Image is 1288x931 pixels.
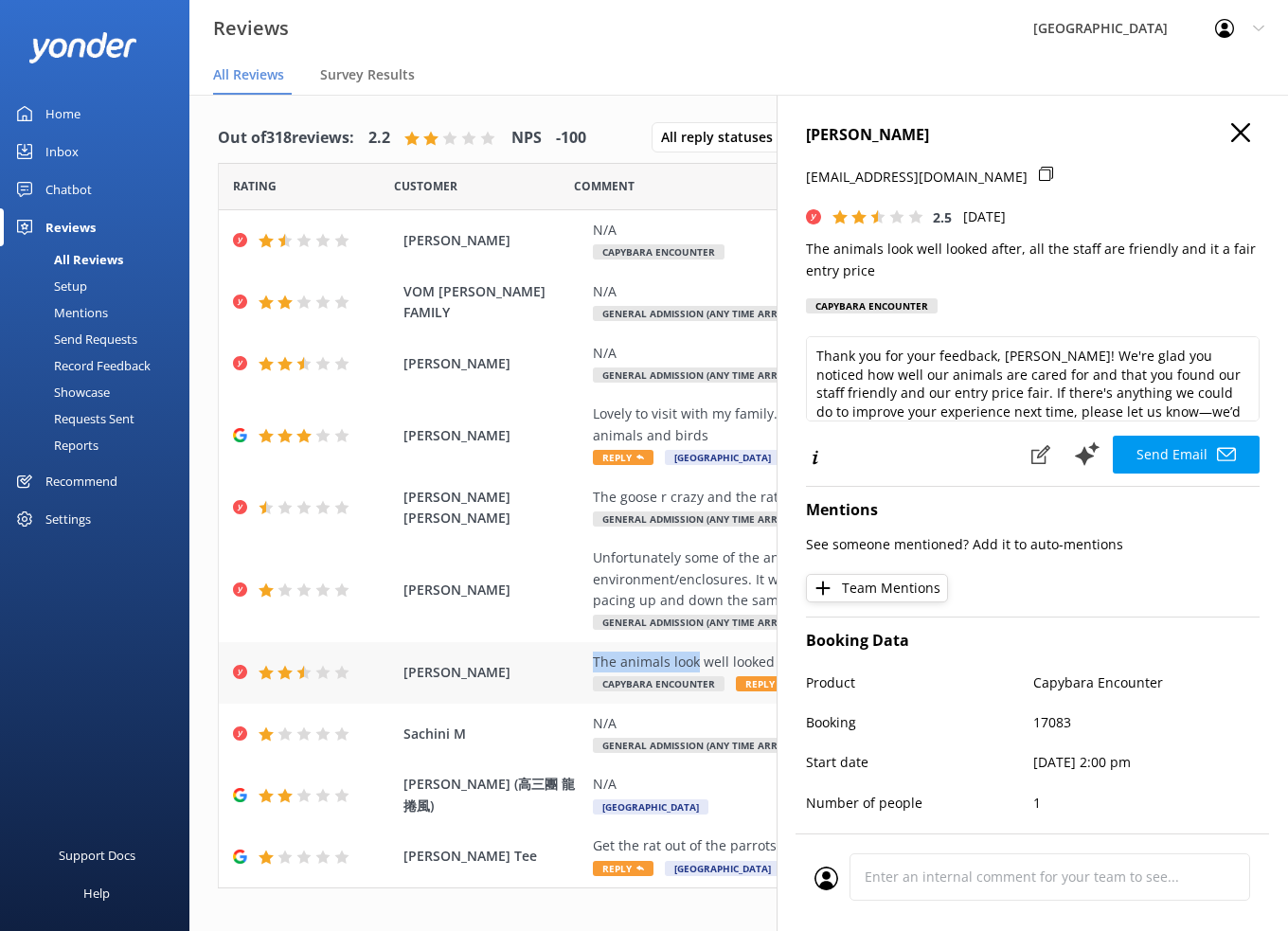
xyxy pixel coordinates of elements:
span: [PERSON_NAME] Tee [403,846,583,867]
span: General Admission (Any Time Arrival) [593,511,812,527]
p: [DATE] [963,206,1006,227]
h4: Mentions [806,498,1260,523]
span: [PERSON_NAME] [403,425,583,446]
div: The animals look well looked after, all the staff are friendly and it a fair entry price [593,652,1131,672]
span: [PERSON_NAME] [403,580,583,600]
span: [GEOGRAPHIC_DATA] [665,450,780,465]
span: All Reviews [213,65,284,84]
div: Send Requests [11,326,137,352]
div: Support Docs [59,836,135,874]
h4: -100 [556,126,586,151]
h3: Reviews [213,13,289,44]
a: All Reviews [11,246,189,273]
span: Sachini M [403,724,583,744]
div: N/A [593,343,1131,364]
a: Mentions [11,299,189,326]
p: 17083 [1033,712,1261,733]
p: See someone mentioned? Add it to auto-mentions [806,534,1260,555]
span: [PERSON_NAME] [403,353,583,374]
span: Reply [593,450,653,465]
p: The animals look well looked after, all the staff are friendly and it a fair entry price [806,239,1260,281]
span: Reply [593,861,653,876]
div: Showcase [11,379,110,405]
div: N/A [593,774,1131,795]
p: Booking [806,712,1033,733]
span: [GEOGRAPHIC_DATA] [665,861,780,876]
div: Unfortunately some of the animals seemed unhappy in thier environment/enclosures. It was quite sa... [593,547,1131,611]
a: Send Requests [11,326,189,352]
span: Date [233,177,277,195]
span: Survey Results [320,65,415,84]
span: All reply statuses [661,127,784,148]
p: Number of people [806,793,1033,814]
h4: Out of 318 reviews: [218,126,354,151]
div: Chatbot [45,170,92,208]
span: General Admission (Any Time Arrival) [593,306,812,321]
button: Close [1231,123,1250,144]
span: [PERSON_NAME] (高三團 龍捲風) [403,774,583,816]
span: [PERSON_NAME] [403,662,583,683]
div: Get the rat out of the parrots exhibits or I can get author to see [593,835,1131,856]
p: 1 [1033,793,1261,814]
div: Settings [45,500,91,538]
span: Capybara Encounter [593,244,724,260]
div: Requests Sent [11,405,134,432]
h4: Booking Data [806,629,1260,653]
span: Date [394,177,457,195]
span: [PERSON_NAME] [PERSON_NAME] [403,487,583,529]
a: Requests Sent [11,405,189,432]
div: The goose r crazy and the rats we saw [593,487,1131,508]
div: Mentions [11,299,108,326]
h4: 2.2 [368,126,390,151]
div: N/A [593,281,1131,302]
a: Record Feedback [11,352,189,379]
img: yonder-white-logo.png [28,32,137,63]
h4: NPS [511,126,542,151]
h4: [PERSON_NAME] [806,123,1260,148]
span: Question [574,177,635,195]
div: Recommend [45,462,117,500]
span: General Admission (Any Time Arrival) [593,367,812,383]
p: [EMAIL_ADDRESS][DOMAIN_NAME] [806,167,1028,188]
div: N/A [593,220,1131,241]
a: Reports [11,432,189,458]
img: user_profile.svg [814,867,838,890]
div: Capybara Encounter [806,298,938,313]
div: Help [83,874,110,912]
p: [DATE] 2:00 pm [1033,752,1261,773]
span: [PERSON_NAME] [403,230,583,251]
a: Setup [11,273,189,299]
div: N/A [593,713,1131,734]
button: Send Email [1113,436,1260,474]
p: Capybara Encounter [1033,672,1261,693]
div: Reviews [45,208,96,246]
span: [GEOGRAPHIC_DATA] [593,799,708,815]
span: General Admission (Any Time Arrival) [593,738,812,753]
textarea: Thank you for your feedback, [PERSON_NAME]! We're glad you noticed how well our animals are cared... [806,336,1260,421]
a: Showcase [11,379,189,405]
div: Home [45,95,80,133]
div: Inbox [45,133,79,170]
span: General Admission (Any Time Arrival) [593,615,812,630]
div: Record Feedback [11,352,151,379]
p: Start date [806,752,1033,773]
div: All Reviews [11,246,123,273]
div: Lovely to visit with my family. Great for my granddaughter to see all the different animals and b... [593,403,1131,446]
div: Reports [11,432,98,458]
span: Capybara Encounter [593,676,724,691]
div: Setup [11,273,87,299]
span: VOM [PERSON_NAME] FAMILY [403,281,583,324]
button: Team Mentions [806,574,948,602]
span: Reply [736,676,796,691]
p: Product [806,672,1033,693]
span: 2.5 [933,208,952,226]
